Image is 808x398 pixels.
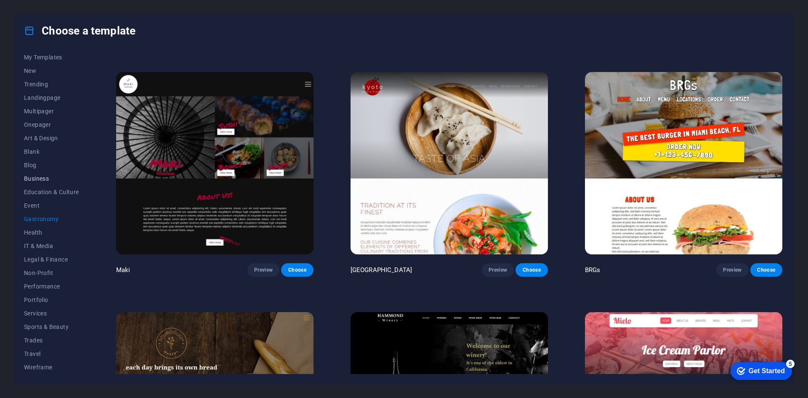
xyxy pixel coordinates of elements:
span: Business [24,175,79,182]
button: Art & Design [24,131,79,145]
span: Health [24,229,79,236]
span: Trades [24,337,79,344]
span: Event [24,202,79,209]
button: Sports & Beauty [24,320,79,334]
button: Blank [24,145,79,158]
button: Multipager [24,104,79,118]
span: Travel [24,350,79,357]
span: Performance [24,283,79,290]
button: New [24,64,79,77]
button: Blog [24,158,79,172]
button: Choose [750,263,782,277]
span: IT & Media [24,243,79,249]
span: Art & Design [24,135,79,142]
span: Services [24,310,79,317]
span: Portfolio [24,296,79,303]
button: Landingpage [24,91,79,104]
span: Choose [288,267,306,273]
span: Legal & Finance [24,256,79,263]
button: Preview [716,263,748,277]
div: Get Started 5 items remaining, 0% complete [7,4,68,22]
p: [GEOGRAPHIC_DATA] [351,266,412,274]
span: Preview [489,267,507,273]
span: Choose [522,267,541,273]
span: Onepager [24,121,79,128]
button: Services [24,307,79,320]
span: Landingpage [24,94,79,101]
button: Non-Profit [24,266,79,280]
button: Event [24,199,79,212]
div: 5 [62,2,71,10]
span: New [24,67,79,74]
button: Business [24,172,79,185]
span: Blank [24,148,79,155]
span: Wireframe [24,364,79,371]
span: Education & Culture [24,189,79,195]
button: Education & Culture [24,185,79,199]
span: Multipager [24,108,79,115]
span: Gastronomy [24,216,79,222]
img: Kyoto [351,72,548,254]
img: Maki [116,72,314,254]
span: Blog [24,162,79,168]
button: Trades [24,334,79,347]
button: Preview [482,263,514,277]
h4: Choose a template [24,24,136,37]
button: My Templates [24,51,79,64]
button: Onepager [24,118,79,131]
button: Wireframe [24,361,79,374]
button: Health [24,226,79,239]
div: Get Started [25,9,61,17]
button: Choose [281,263,313,277]
button: Travel [24,347,79,361]
button: Legal & Finance [24,253,79,266]
button: Trending [24,77,79,91]
span: My Templates [24,54,79,61]
span: Sports & Beauty [24,323,79,330]
img: BRGs [585,72,782,254]
p: BRGs [585,266,601,274]
span: Trending [24,81,79,88]
span: Preview [254,267,273,273]
button: Choose [516,263,548,277]
span: Choose [757,267,776,273]
p: Maki [116,266,130,274]
button: Performance [24,280,79,293]
button: Portfolio [24,293,79,307]
button: Gastronomy [24,212,79,226]
button: IT & Media [24,239,79,253]
span: Preview [723,267,742,273]
button: Preview [247,263,279,277]
span: Non-Profit [24,270,79,276]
